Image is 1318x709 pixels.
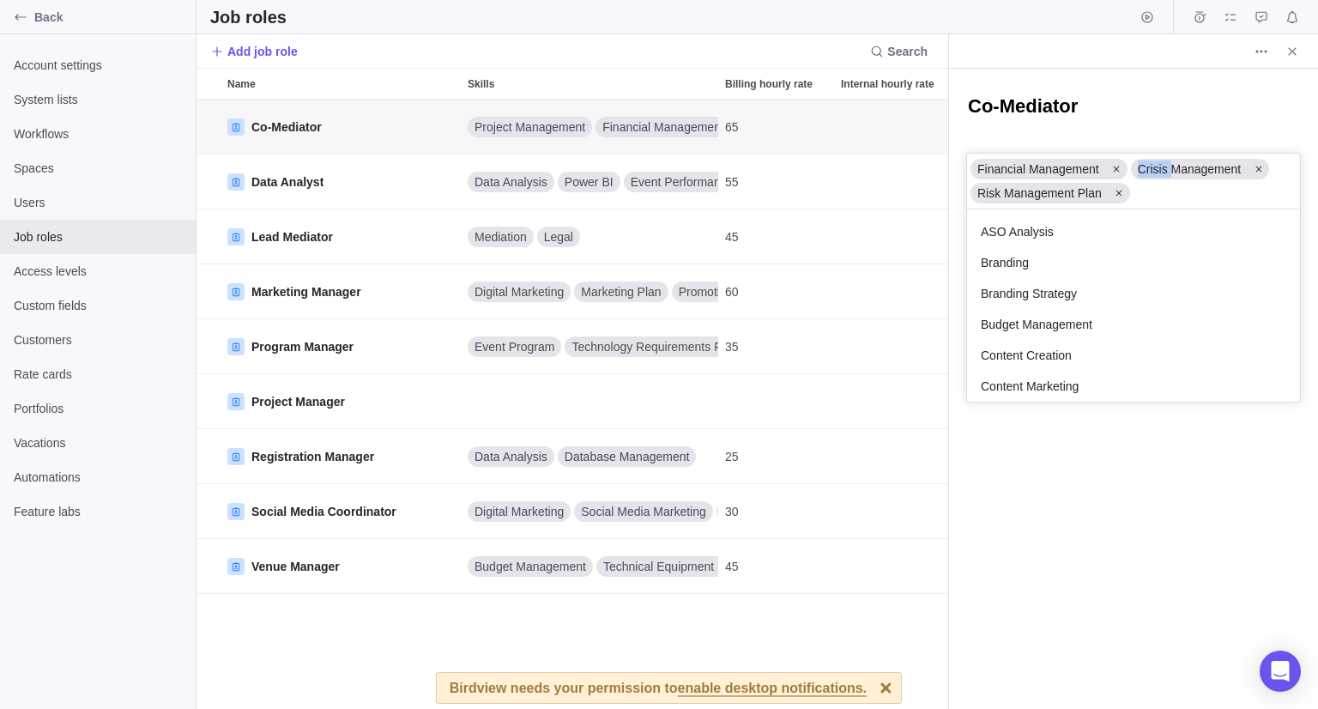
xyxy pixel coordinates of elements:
div: grid [967,209,1300,402]
span: Budget Management [981,316,1092,333]
div: Remove [1106,159,1128,179]
div: Remove [1109,183,1130,203]
span: ASO Analysis [981,223,1054,240]
span: Branding [981,254,1029,271]
div: Remove [1248,159,1269,179]
span: Content Marketing [981,378,1079,395]
span: Financial Management [977,161,1099,178]
span: Risk Management Plan [977,185,1102,202]
span: Crisis Management [1138,161,1242,178]
span: Branding Strategy [981,285,1077,302]
span: Content Creation [981,347,1072,364]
